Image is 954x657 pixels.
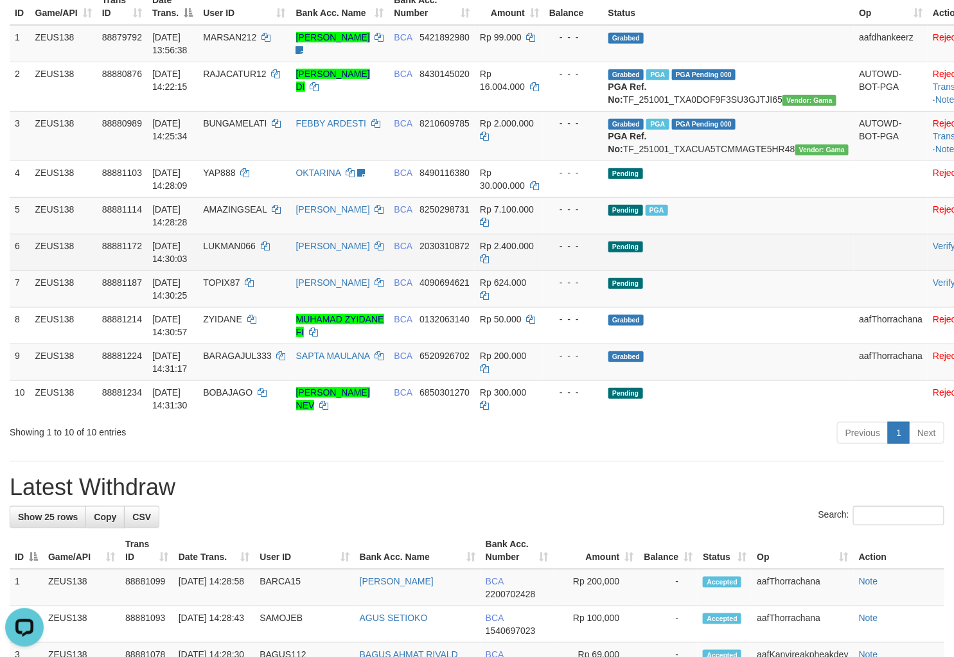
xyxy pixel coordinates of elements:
[30,111,97,161] td: ZEUS138
[480,241,534,251] span: Rp 2.400.000
[480,204,534,215] span: Rp 7.100.000
[152,32,188,55] span: [DATE] 13:56:38
[152,277,188,301] span: [DATE] 14:30:25
[173,569,255,606] td: [DATE] 14:28:58
[10,475,944,500] h1: Latest Withdraw
[854,532,944,569] th: Action
[486,626,536,636] span: Copy 1540697023 to clipboard
[795,145,849,155] span: Vendor URL: https://trx31.1velocity.biz
[608,33,644,44] span: Grabbed
[608,119,644,130] span: Grabbed
[10,270,30,307] td: 7
[102,32,142,42] span: 88879792
[43,532,120,569] th: Game/API: activate to sort column ascending
[608,388,643,399] span: Pending
[554,606,639,643] td: Rp 100,000
[10,506,86,528] a: Show 25 rows
[394,351,412,361] span: BCA
[480,314,522,324] span: Rp 50.000
[10,234,30,270] td: 6
[254,532,354,569] th: User ID: activate to sort column ascending
[608,131,647,154] b: PGA Ref. No:
[296,32,370,42] a: [PERSON_NAME]
[420,277,470,288] span: Copy 4090694621 to clipboard
[152,204,188,227] span: [DATE] 14:28:28
[203,277,240,288] span: TOPIX87
[853,506,944,525] input: Search:
[480,168,525,191] span: Rp 30.000.000
[549,313,598,326] div: - - -
[639,569,698,606] td: -
[296,69,370,92] a: [PERSON_NAME] DI
[549,117,598,130] div: - - -
[152,118,188,141] span: [DATE] 14:25:34
[152,168,188,191] span: [DATE] 14:28:09
[394,32,412,42] span: BCA
[10,161,30,197] td: 4
[646,119,669,130] span: Marked by aafnoeunsreypich
[608,205,643,216] span: Pending
[102,314,142,324] span: 88881214
[152,314,188,337] span: [DATE] 14:30:57
[10,569,43,606] td: 1
[646,69,669,80] span: Marked by aafnoeunsreypich
[152,241,188,264] span: [DATE] 14:30:03
[120,606,173,643] td: 88881093
[854,111,928,161] td: AUTOWD-BOT-PGA
[152,69,188,92] span: [DATE] 14:22:15
[639,532,698,569] th: Balance: activate to sort column ascending
[394,277,412,288] span: BCA
[394,69,412,79] span: BCA
[608,168,643,179] span: Pending
[420,314,470,324] span: Copy 0132063140 to clipboard
[203,118,267,128] span: BUNGAMELATI
[420,351,470,361] span: Copy 6520926702 to clipboard
[360,576,434,586] a: [PERSON_NAME]
[549,349,598,362] div: - - -
[203,168,235,178] span: YAP888
[394,314,412,324] span: BCA
[132,512,151,522] span: CSV
[818,506,944,525] label: Search:
[30,62,97,111] td: ZEUS138
[30,270,97,307] td: ZEUS138
[549,31,598,44] div: - - -
[124,506,159,528] a: CSV
[30,307,97,344] td: ZEUS138
[639,606,698,643] td: -
[603,62,854,111] td: TF_251001_TXA0DOF9F3SU3GJTJI65
[420,241,470,251] span: Copy 2030310872 to clipboard
[102,241,142,251] span: 88881172
[203,351,272,361] span: BARAGAJUL333
[854,307,928,344] td: aafThorrachana
[549,240,598,252] div: - - -
[102,277,142,288] span: 88881187
[480,69,525,92] span: Rp 16.004.000
[480,277,526,288] span: Rp 624.000
[480,387,526,398] span: Rp 300.000
[549,67,598,80] div: - - -
[608,82,647,105] b: PGA Ref. No:
[10,111,30,161] td: 3
[18,512,78,522] span: Show 25 rows
[549,203,598,216] div: - - -
[10,197,30,234] td: 5
[10,25,30,62] td: 1
[854,344,928,380] td: aafThorrachana
[782,95,836,106] span: Vendor URL: https://trx31.1velocity.biz
[486,576,504,586] span: BCA
[549,166,598,179] div: - - -
[420,168,470,178] span: Copy 8490116380 to clipboard
[608,69,644,80] span: Grabbed
[854,25,928,62] td: aafdhankeerz
[481,532,554,569] th: Bank Acc. Number: activate to sort column ascending
[102,118,142,128] span: 88880989
[698,532,752,569] th: Status: activate to sort column ascending
[394,118,412,128] span: BCA
[296,204,370,215] a: [PERSON_NAME]
[752,532,853,569] th: Op: activate to sort column ascending
[30,197,97,234] td: ZEUS138
[420,118,470,128] span: Copy 8210609785 to clipboard
[102,351,142,361] span: 88881224
[30,25,97,62] td: ZEUS138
